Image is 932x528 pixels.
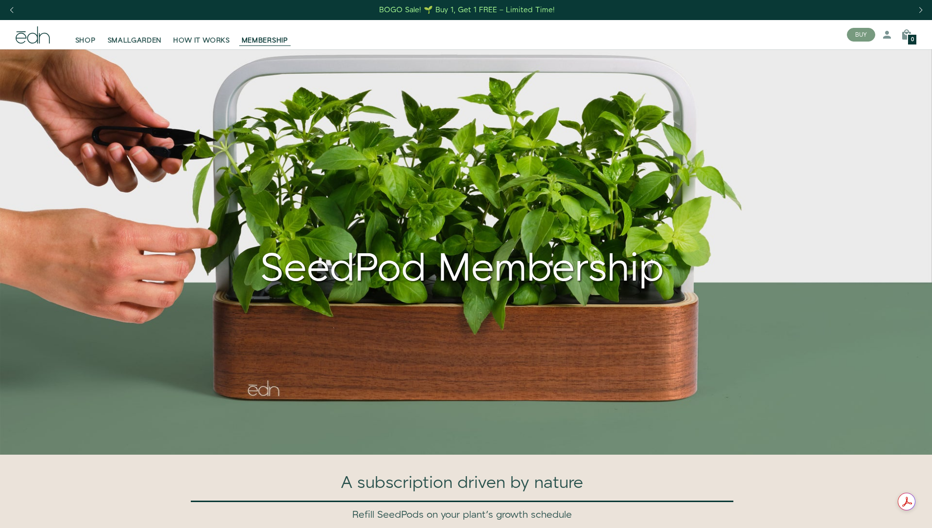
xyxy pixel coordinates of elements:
button: BUY [847,28,875,42]
span: HOW IT WORKS [173,36,229,45]
h3: Refill SeedPods on your plant's growth schedule [177,510,748,521]
span: SHOP [75,36,96,45]
span: MEMBERSHIP [242,36,288,45]
a: BOGO Sale! 🌱 Buy 1, Get 1 FREE – Limited Time! [378,2,556,18]
a: SMALLGARDEN [102,24,168,45]
span: 0 [911,37,914,43]
a: SHOP [69,24,102,45]
h1: A subscription driven by nature [177,474,748,492]
div: SeedPod Membership [16,222,909,293]
a: HOW IT WORKS [167,24,235,45]
iframe: Opens a widget where you can find more information [857,499,922,523]
div: BOGO Sale! 🌱 Buy 1, Get 1 FREE – Limited Time! [379,5,555,15]
a: MEMBERSHIP [236,24,294,45]
span: SMALLGARDEN [108,36,162,45]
